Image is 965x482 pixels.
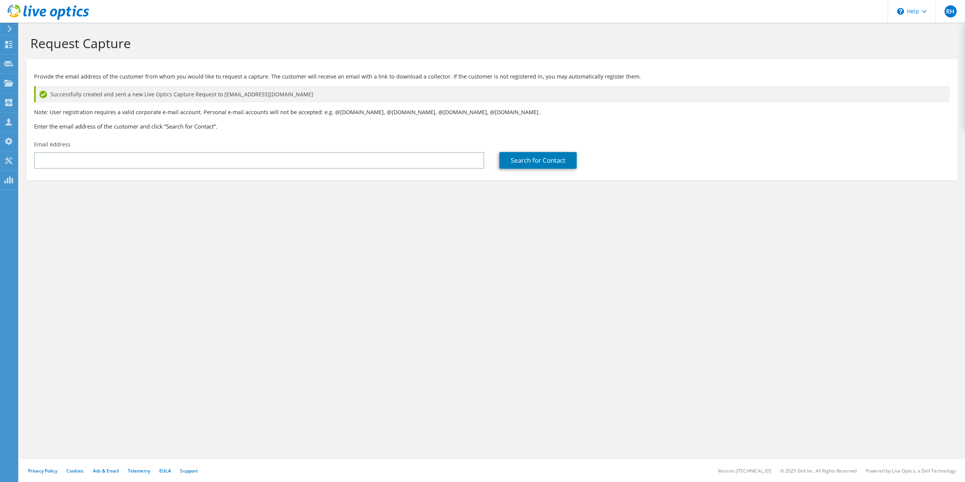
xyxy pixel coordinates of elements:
[34,141,71,148] label: Email Address
[945,5,957,17] span: RH
[30,35,950,51] h1: Request Capture
[93,468,119,474] a: Ads & Email
[866,468,956,474] li: Powered by Live Optics, a Dell Technology
[159,468,171,474] a: EULA
[66,468,84,474] a: Cookies
[128,468,150,474] a: Telemetry
[28,468,57,474] a: Privacy Policy
[718,468,771,474] li: Version: [TECHNICAL_ID]
[50,90,313,99] span: Successfully created and sent a new Live Optics Capture Request to [EMAIL_ADDRESS][DOMAIN_NAME]
[780,468,857,474] li: © 2025 Dell Inc. All Rights Reserved
[34,108,950,116] p: Note: User registration requires a valid corporate e-mail account. Personal e-mail accounts will ...
[34,72,950,81] p: Provide the email address of the customer from whom you would like to request a capture. The cust...
[499,152,577,169] a: Search for Contact
[34,122,950,130] h3: Enter the email address of the customer and click “Search for Contact”.
[897,8,904,15] svg: \n
[180,468,198,474] a: Support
